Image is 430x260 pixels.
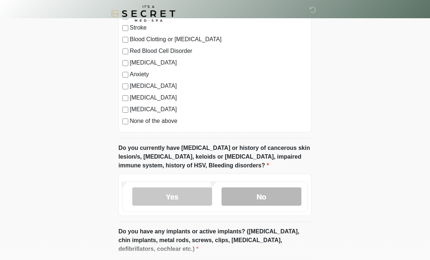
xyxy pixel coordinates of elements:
label: Yes [132,188,212,206]
input: Red Blood Cell Disorder [122,49,128,55]
label: Anxiety [130,70,308,79]
label: Do you have any implants or active implants? ([MEDICAL_DATA], chin implants, metal rods, screws, ... [118,228,312,254]
img: It's A Secret Med Spa Logo [111,5,175,22]
input: [MEDICAL_DATA] [122,96,128,101]
label: No [222,188,301,206]
input: [MEDICAL_DATA] [122,61,128,66]
label: [MEDICAL_DATA] [130,82,308,91]
input: [MEDICAL_DATA] [122,107,128,113]
label: None of the above [130,117,308,126]
label: Red Blood Cell Disorder [130,47,308,56]
label: [MEDICAL_DATA] [130,94,308,102]
label: Stroke [130,24,308,32]
label: [MEDICAL_DATA] [130,105,308,114]
label: [MEDICAL_DATA] [130,59,308,67]
label: Blood Clotting or [MEDICAL_DATA] [130,35,308,44]
input: Stroke [122,26,128,31]
input: Blood Clotting or [MEDICAL_DATA] [122,37,128,43]
input: [MEDICAL_DATA] [122,84,128,90]
input: Anxiety [122,72,128,78]
label: Do you currently have [MEDICAL_DATA] or history of cancerous skin lesion/s, [MEDICAL_DATA], keloi... [118,144,312,170]
input: None of the above [122,119,128,125]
